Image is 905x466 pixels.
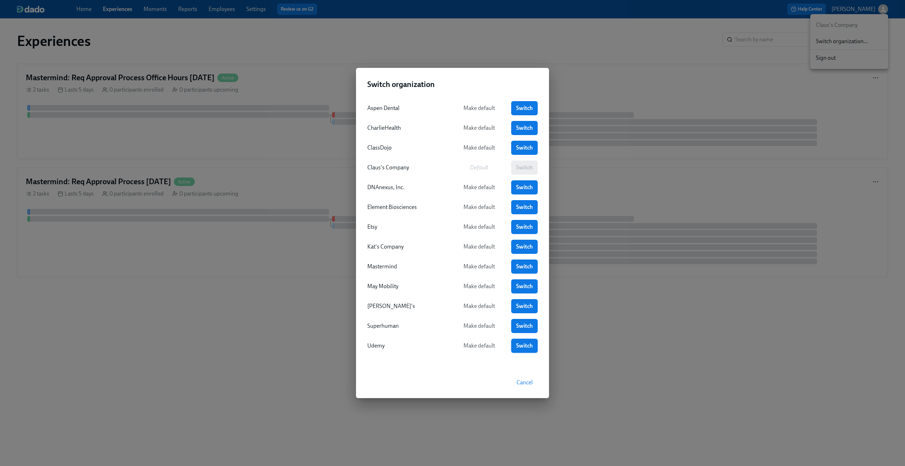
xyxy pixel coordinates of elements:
[457,263,501,270] span: Make default
[367,263,447,270] div: Mastermind
[457,342,501,349] span: Make default
[516,303,533,310] span: Switch
[516,379,533,386] span: Cancel
[516,124,533,132] span: Switch
[511,121,538,135] a: Switch
[516,223,533,231] span: Switch
[452,260,506,274] button: Make default
[367,104,447,112] div: Aspen Dental
[511,101,538,115] a: Switch
[457,322,501,330] span: Make default
[512,375,538,390] button: Cancel
[367,302,447,310] div: [PERSON_NAME]'s
[452,141,506,155] button: Make default
[367,124,447,132] div: CharlieHealth
[457,124,501,132] span: Make default
[452,180,506,194] button: Make default
[452,200,506,214] button: Make default
[457,243,501,250] span: Make default
[511,200,538,214] a: Switch
[511,240,538,254] a: Switch
[516,263,533,270] span: Switch
[511,141,538,155] a: Switch
[457,204,501,211] span: Make default
[452,240,506,254] button: Make default
[511,260,538,274] a: Switch
[457,303,501,310] span: Make default
[367,144,447,152] div: ClassDojo
[516,184,533,191] span: Switch
[452,101,506,115] button: Make default
[452,319,506,333] button: Make default
[516,322,533,330] span: Switch
[516,283,533,290] span: Switch
[457,184,501,191] span: Make default
[511,339,538,353] a: Switch
[516,144,533,151] span: Switch
[511,220,538,234] a: Switch
[452,279,506,293] button: Make default
[452,299,506,313] button: Make default
[457,105,501,112] span: Make default
[367,79,538,90] h2: Switch organization
[516,342,533,349] span: Switch
[452,339,506,353] button: Make default
[511,299,538,313] a: Switch
[516,243,533,250] span: Switch
[457,283,501,290] span: Make default
[511,319,538,333] a: Switch
[367,184,447,191] div: DNAnexus, Inc.
[457,223,501,231] span: Make default
[367,223,447,231] div: Etsy
[457,144,501,151] span: Make default
[367,342,447,350] div: Udemy
[511,180,538,194] a: Switch
[367,164,447,171] div: Claus's Company
[452,220,506,234] button: Make default
[367,203,447,211] div: Element Biosciences
[367,243,447,251] div: Kat's Company
[511,279,538,293] a: Switch
[367,322,447,330] div: Superhuman
[516,105,533,112] span: Switch
[452,121,506,135] button: Make default
[367,282,447,290] div: May Mobility
[516,204,533,211] span: Switch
